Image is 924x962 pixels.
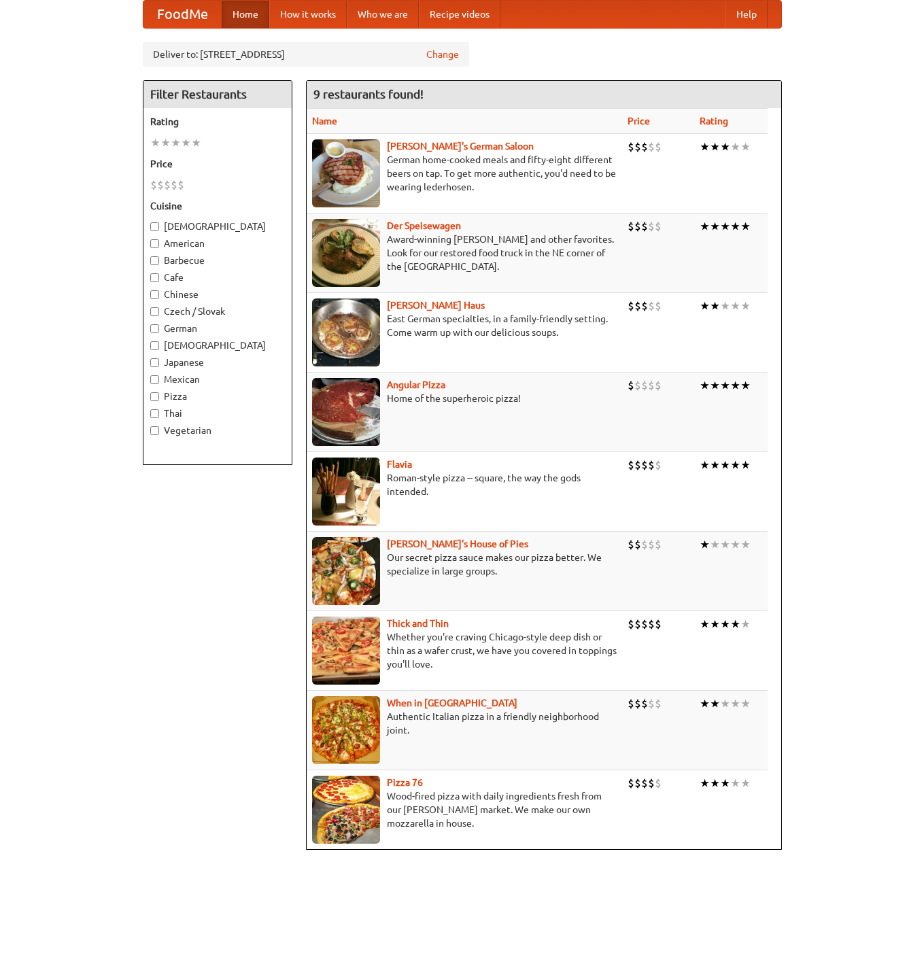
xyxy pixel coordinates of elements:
li: $ [164,177,171,192]
li: ★ [710,378,720,393]
li: ★ [740,458,751,473]
img: wheninrome.jpg [312,696,380,764]
li: ★ [710,298,720,313]
a: Thick and Thin [387,618,449,629]
li: $ [634,458,641,473]
input: Pizza [150,392,159,401]
li: ★ [181,135,191,150]
li: ★ [710,696,720,711]
li: $ [641,139,648,154]
li: $ [648,537,655,552]
label: American [150,237,285,250]
li: $ [655,537,662,552]
li: $ [634,696,641,711]
a: Name [312,116,337,126]
li: ★ [700,298,710,313]
li: ★ [740,696,751,711]
a: Angular Pizza [387,379,445,390]
a: Home [222,1,269,28]
li: $ [634,139,641,154]
li: $ [628,696,634,711]
li: $ [628,378,634,393]
a: How it works [269,1,347,28]
img: kohlhaus.jpg [312,298,380,366]
li: $ [655,617,662,632]
input: [DEMOGRAPHIC_DATA] [150,222,159,231]
label: [DEMOGRAPHIC_DATA] [150,339,285,352]
input: Thai [150,409,159,418]
p: East German specialties, in a family-friendly setting. Come warm up with our delicious soups. [312,312,617,339]
label: Vegetarian [150,424,285,437]
label: Thai [150,407,285,420]
label: German [150,322,285,335]
li: $ [628,537,634,552]
li: ★ [720,378,730,393]
input: Barbecue [150,256,159,265]
input: Cafe [150,273,159,282]
p: Whether you're craving Chicago-style deep dish or thin as a wafer crust, we have you covered in t... [312,630,617,671]
p: Roman-style pizza -- square, the way the gods intended. [312,471,617,498]
li: ★ [720,696,730,711]
li: ★ [730,696,740,711]
li: $ [634,617,641,632]
a: [PERSON_NAME]'s German Saloon [387,141,534,152]
li: ★ [720,776,730,791]
p: Authentic Italian pizza in a friendly neighborhood joint. [312,710,617,737]
img: speisewagen.jpg [312,219,380,287]
h5: Price [150,157,285,171]
a: Who we are [347,1,419,28]
label: Czech / Slovak [150,305,285,318]
li: ★ [700,537,710,552]
li: ★ [740,776,751,791]
li: ★ [191,135,201,150]
a: Price [628,116,650,126]
ng-pluralize: 9 restaurants found! [313,88,424,101]
label: Chinese [150,288,285,301]
input: Chinese [150,290,159,299]
li: ★ [710,537,720,552]
li: ★ [730,537,740,552]
p: Our secret pizza sauce makes our pizza better. We specialize in large groups. [312,551,617,578]
h4: Filter Restaurants [143,81,292,108]
li: $ [634,776,641,791]
li: $ [648,458,655,473]
img: pizza76.jpg [312,776,380,844]
p: Wood-fired pizza with daily ingredients fresh from our [PERSON_NAME] market. We make our own mozz... [312,789,617,830]
p: Award-winning [PERSON_NAME] and other favorites. Look for our restored food truck in the NE corne... [312,233,617,273]
li: $ [655,219,662,234]
li: $ [157,177,164,192]
li: ★ [720,458,730,473]
li: ★ [740,139,751,154]
input: [DEMOGRAPHIC_DATA] [150,341,159,350]
div: Deliver to: [STREET_ADDRESS] [143,42,469,67]
li: $ [655,776,662,791]
li: $ [648,298,655,313]
a: [PERSON_NAME] Haus [387,300,485,311]
li: $ [634,298,641,313]
li: $ [648,617,655,632]
img: angular.jpg [312,378,380,446]
b: When in [GEOGRAPHIC_DATA] [387,698,517,708]
li: $ [628,458,634,473]
li: ★ [730,298,740,313]
img: flavia.jpg [312,458,380,526]
li: ★ [740,617,751,632]
li: $ [634,219,641,234]
input: Japanese [150,358,159,367]
li: $ [641,298,648,313]
li: ★ [710,617,720,632]
li: ★ [700,139,710,154]
li: $ [655,298,662,313]
li: ★ [730,378,740,393]
li: ★ [730,219,740,234]
b: Der Speisewagen [387,220,461,231]
li: $ [628,139,634,154]
b: Pizza 76 [387,777,423,788]
li: $ [648,776,655,791]
h5: Cuisine [150,199,285,213]
input: German [150,324,159,333]
a: [PERSON_NAME]'s House of Pies [387,538,528,549]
